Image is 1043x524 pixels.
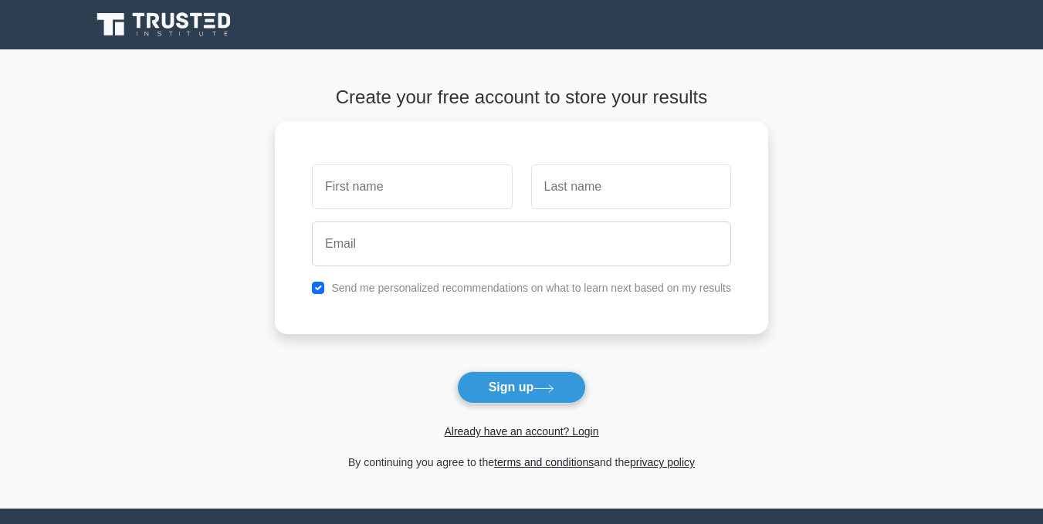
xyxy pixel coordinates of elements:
input: Email [312,221,731,266]
input: Last name [531,164,731,209]
button: Sign up [457,371,587,404]
label: Send me personalized recommendations on what to learn next based on my results [331,282,731,294]
input: First name [312,164,512,209]
a: privacy policy [630,456,695,468]
a: Already have an account? Login [444,425,598,438]
div: By continuing you agree to the and the [266,453,777,472]
a: terms and conditions [494,456,594,468]
h4: Create your free account to store your results [275,86,768,109]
